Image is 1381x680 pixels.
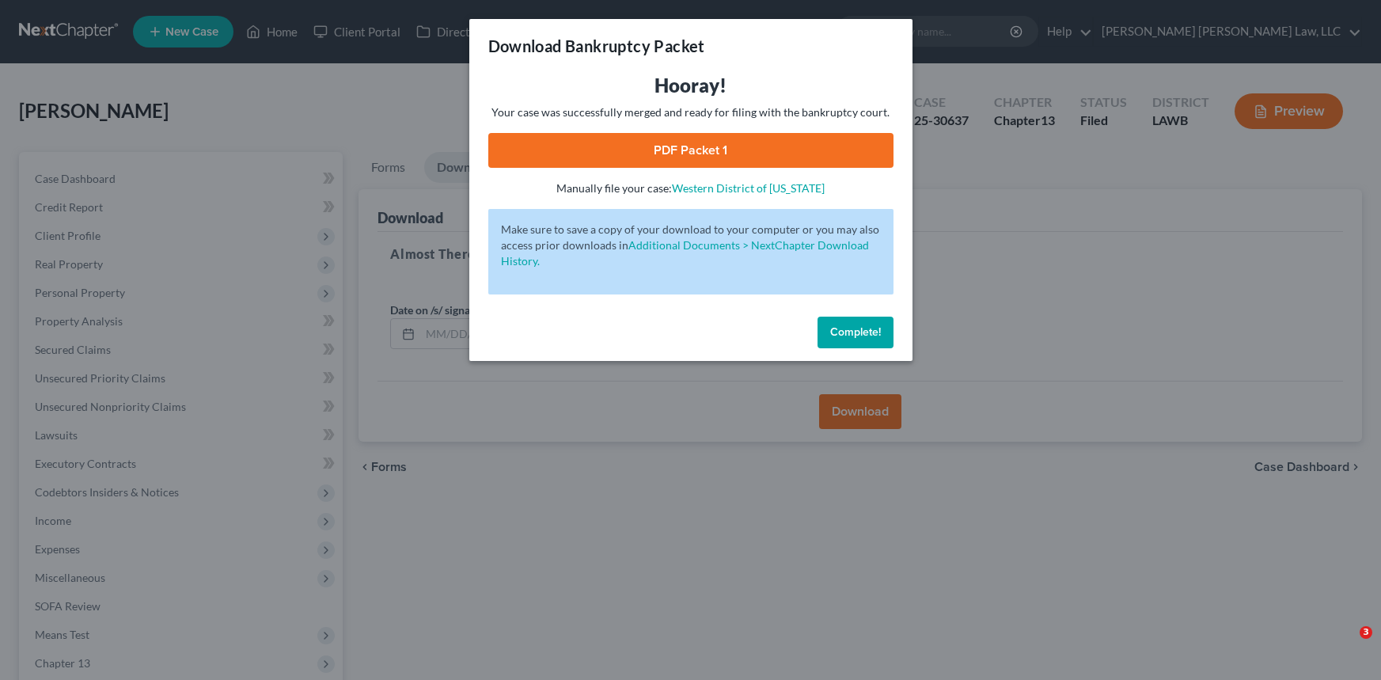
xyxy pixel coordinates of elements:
[488,133,893,168] a: PDF Packet 1
[501,222,881,269] p: Make sure to save a copy of your download to your computer or you may also access prior downloads in
[830,325,881,339] span: Complete!
[672,181,825,195] a: Western District of [US_STATE]
[488,180,893,196] p: Manually file your case:
[488,104,893,120] p: Your case was successfully merged and ready for filing with the bankruptcy court.
[488,35,705,57] h3: Download Bankruptcy Packet
[501,238,869,268] a: Additional Documents > NextChapter Download History.
[1327,626,1365,664] iframe: Intercom live chat
[818,317,893,348] button: Complete!
[488,73,893,98] h3: Hooray!
[1360,626,1372,639] span: 3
